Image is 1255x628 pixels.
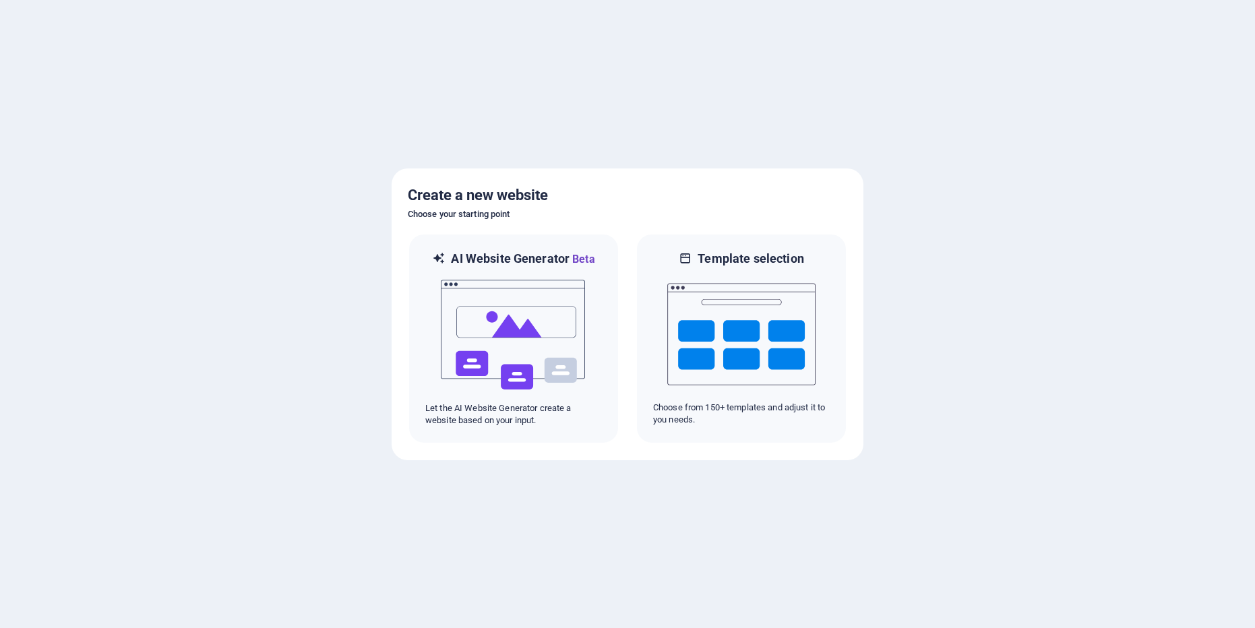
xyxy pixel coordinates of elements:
p: Choose from 150+ templates and adjust it to you needs. [653,402,830,426]
div: AI Website GeneratorBetaaiLet the AI Website Generator create a website based on your input. [408,233,619,444]
div: Template selectionChoose from 150+ templates and adjust it to you needs. [636,233,847,444]
p: Let the AI Website Generator create a website based on your input. [425,402,602,427]
h6: Template selection [698,251,803,267]
h5: Create a new website [408,185,847,206]
img: ai [439,268,588,402]
h6: Choose your starting point [408,206,847,222]
h6: AI Website Generator [451,251,594,268]
span: Beta [570,253,595,265]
